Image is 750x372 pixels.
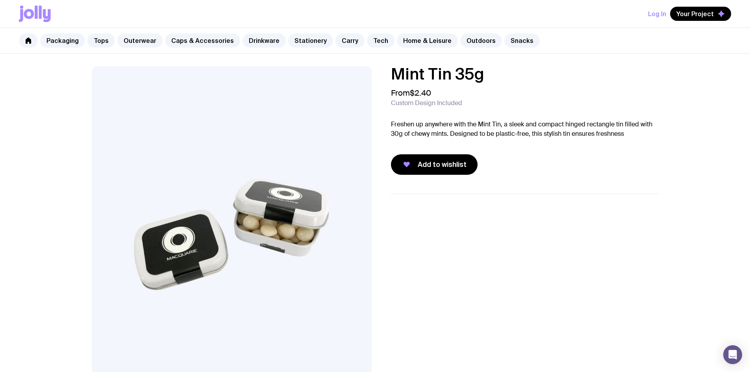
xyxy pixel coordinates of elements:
a: Stationery [288,33,333,48]
a: Outdoors [460,33,502,48]
a: Outerwear [117,33,163,48]
a: Drinkware [243,33,286,48]
a: Tops [87,33,115,48]
h1: Mint Tin 35g [391,66,659,82]
a: Home & Leisure [397,33,458,48]
span: Custom Design Included [391,99,462,107]
a: Carry [335,33,365,48]
button: Add to wishlist [391,154,478,175]
p: Freshen up anywhere with the Mint Tin, a sleek and compact hinged rectangle tin filled with 30g o... [391,120,659,139]
div: Open Intercom Messenger [723,345,742,364]
button: Log In [648,7,666,21]
a: Packaging [40,33,85,48]
span: $2.40 [410,88,431,98]
span: Your Project [676,10,714,18]
a: Caps & Accessories [165,33,240,48]
a: Tech [367,33,394,48]
span: Add to wishlist [418,160,467,169]
a: Snacks [504,33,540,48]
button: Your Project [670,7,731,21]
span: From [391,88,431,98]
